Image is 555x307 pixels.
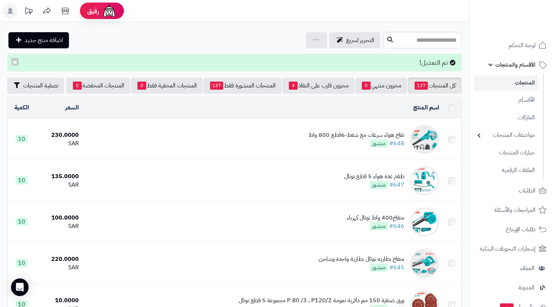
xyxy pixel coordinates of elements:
span: تصفية المنتجات [23,81,58,90]
a: مخزون قارب على النفاذ4 [282,78,354,94]
span: 10 [16,218,27,226]
img: ﻣﻧﻔﺎﺥ ﺑﻁﺎﺭﻳﻪ ﺗﻭﺗﺎﻝ ﺑﻁﺎﺭﻳﺔ ﻭﺍﺣﺩﺓ ﻭﺷﺎﺣﻥ [410,249,439,278]
span: 10 [16,259,27,267]
a: المدونة [474,279,551,296]
a: العملاء [474,259,551,277]
span: 10 [16,135,27,143]
a: المنتجات [474,75,539,90]
a: التحرير لسريع [329,32,380,48]
a: خيارات المنتجات [474,145,539,161]
span: المراجعات والأسئلة [494,205,536,215]
span: منشور [370,222,388,230]
span: 137 [210,82,223,90]
a: إشعارات التحويلات البنكية [474,240,551,258]
a: تحديثات المنصة [19,4,38,20]
img: ﻁﻘﻡ ﻋﺩﺓ ﻫﻭﺍء 5 ﻗﻁﻊ توتال [410,166,439,195]
a: المنتجات المخفية فقط0 [131,78,203,94]
span: رفيق [87,7,99,15]
span: منشور [370,139,388,147]
span: المدونة [518,282,534,293]
span: منشور [370,263,388,272]
a: طلبات الإرجاع [474,221,551,238]
img: ai-face.png [102,4,117,18]
div: 220.0000 [39,255,79,263]
div: ﻣﻧﻔﺎﺥ ﺑﻁﺎﺭﻳﻪ ﺗﻭﺗﺎﻝ ﺑﻁﺎﺭﻳﺔ ﻭﺍﺣﺩﺓ ﻭﺷﺎﺣﻥ [319,255,404,263]
a: المنتجات المخفضة0 [66,78,130,94]
div: 230.0000 [39,131,79,139]
span: التحرير لسريع [346,36,374,45]
a: الماركات [474,110,539,126]
a: الطلبات [474,182,551,199]
a: لوحة التحكم [474,37,551,54]
a: السعر [65,103,79,112]
div: Open Intercom Messenger [11,278,29,296]
a: الأقسام [474,92,539,108]
span: العملاء [520,263,534,273]
a: اسم المنتج [413,103,439,112]
span: طلبات الإرجاع [506,224,536,235]
div: 135.0000 [39,172,79,181]
a: المنتجات المنشورة فقط137 [203,78,282,94]
div: 10.0000 [39,296,79,305]
a: المراجعات والأسئلة [474,201,551,219]
a: #645 [389,263,404,272]
span: اضافة منتج جديد [25,36,63,45]
a: #646 [389,222,404,231]
div: SAR [39,139,79,148]
div: ﻣﻧﻔﺎﺥ400 ﻭﺍﻁ ﺗﻭﺗﺎﻝ ﻛﻬﺭﺑﺎء [347,214,404,222]
a: كل المنتجات137 [408,78,462,94]
div: SAR [39,263,79,272]
button: × [11,58,19,66]
span: 0 [362,82,371,90]
span: إشعارات التحويلات البنكية [480,244,536,254]
a: الملفات الرقمية [474,162,539,178]
a: الكمية [14,103,29,112]
a: #647 [389,180,404,189]
span: منشور [370,181,388,189]
div: ﻭﺭﻕ ﺻﻧﻔﺭﺓ 150 مم دائرية نعومة P 80 /3 , P120/2 مجموعة 5 قطع ﺗﻭﺗﺎﻝ [239,296,404,305]
a: مخزون منتهي0 [355,78,407,94]
span: 0 [137,82,146,90]
span: 0 [73,82,82,90]
span: 10 [16,176,27,184]
span: 137 [415,82,428,90]
span: لوحة التحكم [508,40,536,50]
span: 4 [289,82,298,90]
div: SAR [39,181,79,189]
img: ﻧﻔﺎﺥ ﻫﻭﺍء ﺳﺭﻋﺎﺕ ﻣﻊ ﺷﻔﻁ-6ﻗﻁﻊ 800 ﻭﺍﻁ [410,125,439,154]
div: SAR [39,222,79,231]
div: 100.0000 [39,214,79,222]
a: اضافة منتج جديد [8,32,69,48]
div: تم التعديل! [7,54,462,71]
a: #648 [389,139,404,148]
a: مواصفات المنتجات [474,127,539,143]
span: الأقسام والمنتجات [495,60,536,70]
div: ﻧﻔﺎﺥ ﻫﻭﺍء ﺳﺭﻋﺎﺕ ﻣﻊ ﺷﻔﻁ-6ﻗﻁﻊ 800 ﻭﺍﻁ [309,131,404,139]
div: ﻁﻘﻡ ﻋﺩﺓ ﻫﻭﺍء 5 ﻗﻁﻊ توتال [344,172,404,181]
span: الطلبات [519,186,536,196]
img: ﻣﻧﻔﺎﺥ400 ﻭﺍﻁ ﺗﻭﺗﺎﻝ ﻛﻬﺭﺑﺎء [410,207,439,237]
button: تصفية المنتجات [6,78,64,94]
img: logo-2.png [505,20,548,36]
